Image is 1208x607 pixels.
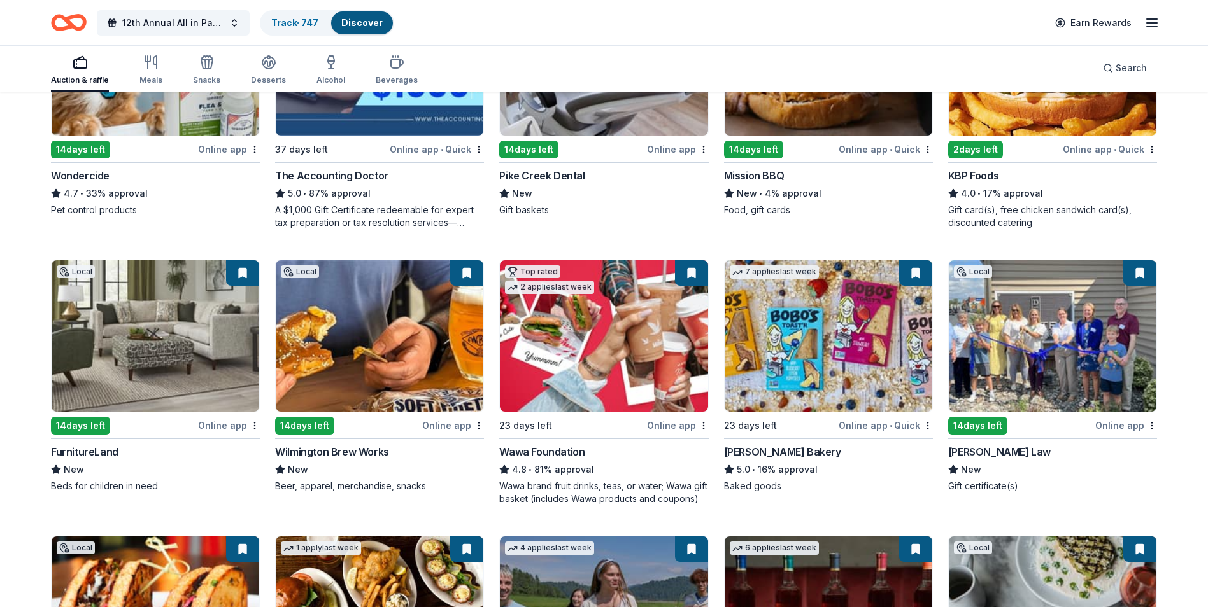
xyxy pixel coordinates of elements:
[376,50,418,92] button: Beverages
[51,8,87,38] a: Home
[281,265,319,278] div: Local
[724,418,777,433] div: 23 days left
[752,464,755,475] span: •
[193,50,220,92] button: Snacks
[1093,55,1157,81] button: Search
[275,480,484,492] div: Beer, apparel, merchandise, snacks
[341,17,383,28] a: Discover
[949,260,1156,412] img: Image for DiPietro Law
[51,444,118,459] div: FurnitureLand
[51,168,110,183] div: Wondercide
[499,204,708,216] div: Gift baskets
[275,417,334,435] div: 14 days left
[1048,11,1139,34] a: Earn Rewards
[193,75,220,85] div: Snacks
[505,281,594,294] div: 2 applies last week
[499,480,708,505] div: Wawa brand fruit drinks, teas, or water; Wawa gift basket (includes Wawa products and coupons)
[724,260,933,492] a: Image for Bobo's Bakery7 applieslast week23 days leftOnline app•Quick[PERSON_NAME] Bakery5.0•16% ...
[275,168,388,183] div: The Accounting Doctor
[57,541,95,554] div: Local
[948,168,998,183] div: KBP Foods
[948,204,1157,229] div: Gift card(s), free chicken sandwich card(s), discounted catering
[499,462,708,477] div: 81% approval
[52,260,259,412] img: Image for FurnitureLand
[512,186,532,201] span: New
[948,141,1003,158] div: 2 days left
[499,260,708,505] a: Image for Wawa FoundationTop rated2 applieslast week23 days leftOnline appWawa Foundation4.8•81% ...
[51,204,260,216] div: Pet control products
[1114,144,1116,155] span: •
[441,144,443,155] span: •
[505,541,594,555] div: 4 applies last week
[724,480,933,492] div: Baked goods
[954,541,992,554] div: Local
[275,204,484,229] div: A $1,000 Gift Certificate redeemable for expert tax preparation or tax resolution services—recipi...
[51,417,110,435] div: 14 days left
[890,421,892,431] span: •
[80,188,83,199] span: •
[890,144,892,155] span: •
[948,480,1157,492] div: Gift certificate(s)
[839,141,933,157] div: Online app Quick
[1063,141,1157,157] div: Online app Quick
[288,462,308,477] span: New
[759,188,762,199] span: •
[260,10,394,36] button: Track· 747Discover
[730,541,819,555] div: 6 applies last week
[1116,60,1147,76] span: Search
[725,260,932,412] img: Image for Bobo's Bakery
[647,417,709,433] div: Online app
[724,462,933,477] div: 16% approval
[948,260,1157,492] a: Image for DiPietro LawLocal14days leftOnline app[PERSON_NAME] LawNewGift certificate(s)
[198,141,260,157] div: Online app
[51,50,109,92] button: Auction & raffle
[948,417,1007,435] div: 14 days left
[422,417,484,433] div: Online app
[251,75,286,85] div: Desserts
[961,462,981,477] span: New
[724,168,785,183] div: Mission BBQ
[51,75,109,85] div: Auction & raffle
[948,186,1157,201] div: 17% approval
[737,462,750,477] span: 5.0
[51,480,260,492] div: Beds for children in need
[499,418,552,433] div: 23 days left
[51,141,110,158] div: 14 days left
[724,204,933,216] div: Food, gift cards
[499,141,558,158] div: 14 days left
[954,265,992,278] div: Local
[839,417,933,433] div: Online app Quick
[198,417,260,433] div: Online app
[275,186,484,201] div: 87% approval
[724,444,841,459] div: [PERSON_NAME] Bakery
[271,17,318,28] a: Track· 747
[304,188,307,199] span: •
[97,10,250,36] button: 12th Annual All in Paddle Raffle
[1095,417,1157,433] div: Online app
[529,464,532,475] span: •
[505,265,560,278] div: Top rated
[724,141,783,158] div: 14 days left
[961,186,976,201] span: 4.0
[251,50,286,92] button: Desserts
[139,75,162,85] div: Meals
[316,75,345,85] div: Alcohol
[499,444,585,459] div: Wawa Foundation
[57,265,95,278] div: Local
[500,260,707,412] img: Image for Wawa Foundation
[275,142,328,157] div: 37 days left
[376,75,418,85] div: Beverages
[512,462,527,477] span: 4.8
[275,444,389,459] div: Wilmington Brew Works
[64,186,78,201] span: 4.7
[977,188,981,199] span: •
[275,260,484,492] a: Image for Wilmington Brew WorksLocal14days leftOnline appWilmington Brew WorksNewBeer, apparel, m...
[647,141,709,157] div: Online app
[737,186,757,201] span: New
[64,462,84,477] span: New
[730,265,819,279] div: 7 applies last week
[122,15,224,31] span: 12th Annual All in Paddle Raffle
[51,260,260,492] a: Image for FurnitureLandLocal14days leftOnline appFurnitureLandNewBeds for children in need
[281,541,361,555] div: 1 apply last week
[499,168,585,183] div: Pike Creek Dental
